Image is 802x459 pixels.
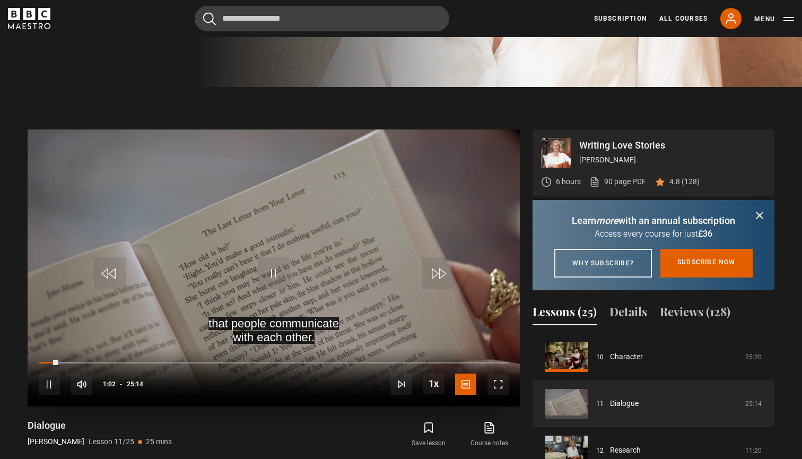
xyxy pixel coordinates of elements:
[39,374,60,395] button: Pause
[398,419,459,450] button: Save lesson
[610,445,641,456] a: Research
[579,154,766,166] p: [PERSON_NAME]
[579,141,766,150] p: Writing Love Stories
[660,303,730,325] button: Reviews (128)
[28,436,84,447] p: [PERSON_NAME]
[455,374,476,395] button: Captions
[609,303,647,325] button: Details
[103,375,116,394] span: 1:02
[487,374,509,395] button: Fullscreen
[669,176,700,187] p: 4.8 (128)
[8,8,50,29] svg: BBC Maestro
[610,351,643,362] a: Character
[594,14,647,23] a: Subscription
[195,6,449,31] input: Search
[554,249,652,278] a: Why subscribe?
[533,303,597,325] button: Lessons (25)
[391,374,412,395] button: Next Lesson
[71,374,92,395] button: Mute
[459,419,520,450] a: Course notes
[660,249,753,278] a: Subscribe now
[120,380,123,388] span: -
[610,398,639,409] a: Dialogue
[556,176,581,187] p: 6 hours
[589,176,646,187] a: 90 page PDF
[545,213,762,228] p: Learn with an annual subscription
[203,12,216,25] button: Submit the search query
[423,373,444,394] button: Playback Rate
[698,229,712,239] span: £36
[28,129,520,406] video-js: Video Player
[596,215,618,226] i: more
[545,228,762,240] p: Access every course for just
[39,362,509,364] div: Progress Bar
[659,14,708,23] a: All Courses
[146,436,172,447] p: 25 mins
[127,375,143,394] span: 25:14
[89,436,134,447] p: Lesson 11/25
[754,14,794,24] button: Toggle navigation
[28,419,172,432] h1: Dialogue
